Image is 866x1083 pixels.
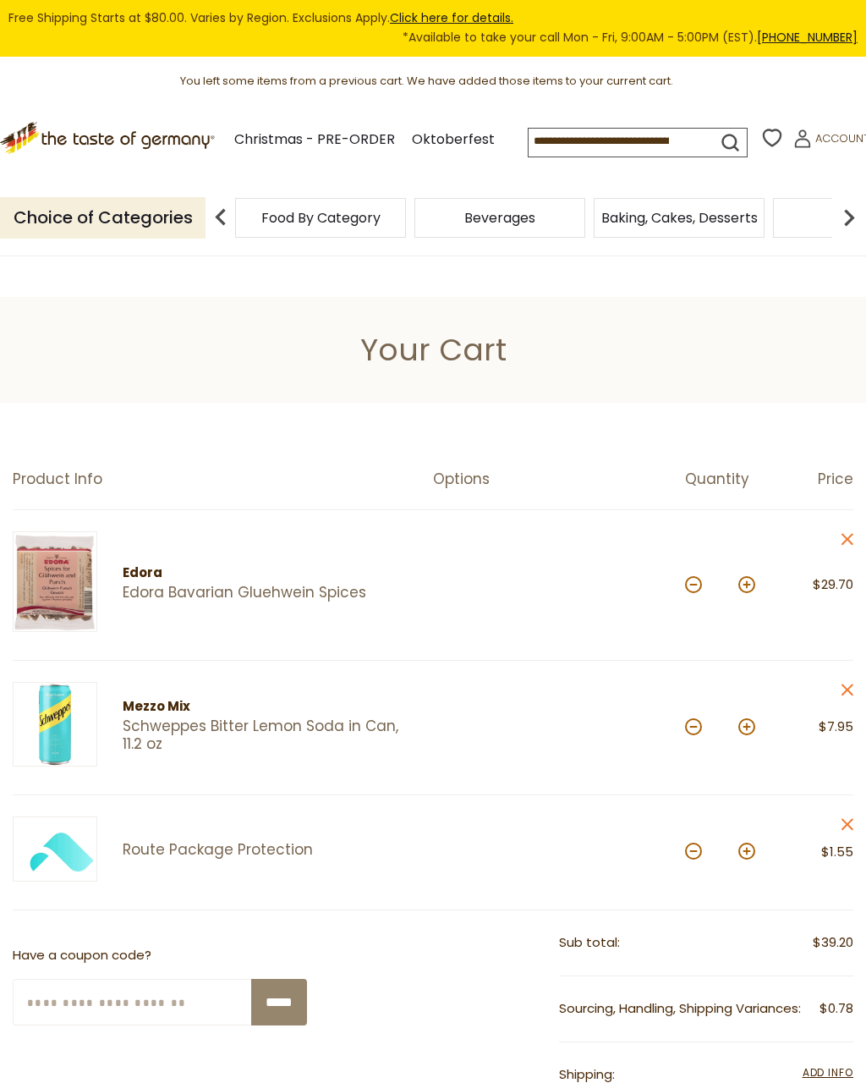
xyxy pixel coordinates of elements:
[13,470,433,488] div: Product Info
[803,1065,853,1080] span: Add Info
[832,201,866,234] img: next arrow
[123,717,403,754] a: Schweppes Bitter Lemon Soda in Can, 11.2 oz
[813,575,853,593] span: $29.70
[412,129,495,151] a: Oktoberfest
[819,717,853,735] span: $7.95
[559,1065,615,1083] span: Shipping:
[559,999,801,1017] span: Sourcing, Handling, Shipping Variances:
[123,584,403,602] a: Edora Bavarian Gluehwein Spices
[821,843,853,860] span: $1.55
[813,932,853,954] span: $39.20
[123,841,403,859] a: Route Package Protection
[52,331,814,369] h1: Your Cart
[403,28,858,47] span: *Available to take your call Mon - Fri, 9:00AM - 5:00PM (EST).
[13,682,97,767] img: Schweppes Bitter Lemon Soda in Can, 11.2 oz
[123,563,403,584] div: Edora
[261,212,381,224] a: Food By Category
[13,945,307,966] p: Have a coupon code?
[757,29,858,46] a: [PHONE_NUMBER]
[123,696,403,717] div: Mezzo Mix
[559,933,620,951] span: Sub total:
[234,129,395,151] a: Christmas - PRE-ORDER
[13,531,97,632] img: Edora Gluehwein Spices
[464,212,535,224] a: Beverages
[8,8,858,48] div: Free Shipping Starts at $80.00. Varies by Region. Exclusions Apply.
[433,470,685,488] div: Options
[819,998,853,1020] span: $0.78
[204,201,238,234] img: previous arrow
[601,212,758,224] a: Baking, Cakes, Desserts
[685,470,769,488] div: Quantity
[13,816,97,882] img: Green Package Protection
[770,470,853,488] div: Price
[390,9,513,26] a: Click here for details.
